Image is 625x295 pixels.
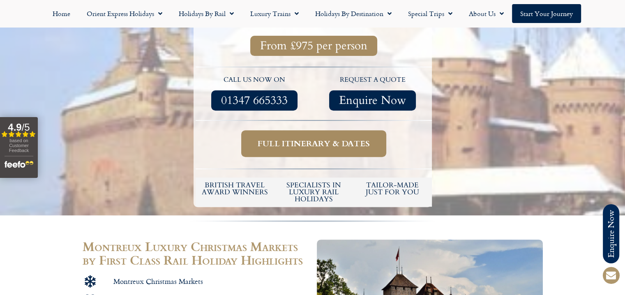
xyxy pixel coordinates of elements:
[111,277,203,286] span: Montreux Christmas Markets
[83,240,309,267] h2: Montreux Luxury Christmas Markets by First Class Rail Holiday Highlights
[512,4,581,23] a: Start your Journey
[242,4,307,23] a: Luxury Trains
[200,182,270,196] h5: British Travel Award winners
[318,75,428,85] p: request a quote
[241,130,386,157] a: Full itinerary & dates
[400,4,461,23] a: Special Trips
[44,4,78,23] a: Home
[278,182,349,203] h6: Specialists in luxury rail holidays
[357,182,428,196] h5: tailor-made just for you
[461,4,512,23] a: About Us
[307,4,400,23] a: Holidays by Destination
[258,138,370,149] span: Full itinerary & dates
[260,41,367,51] span: From £975 per person
[200,75,310,85] p: call us now on
[78,4,171,23] a: Orient Express Holidays
[171,4,242,23] a: Holidays by Rail
[329,90,416,111] a: Enquire Now
[339,95,406,106] span: Enquire Now
[221,95,288,106] span: 01347 665333
[211,90,298,111] a: 01347 665333
[4,4,621,23] nav: Menu
[250,36,377,56] a: From £975 per person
